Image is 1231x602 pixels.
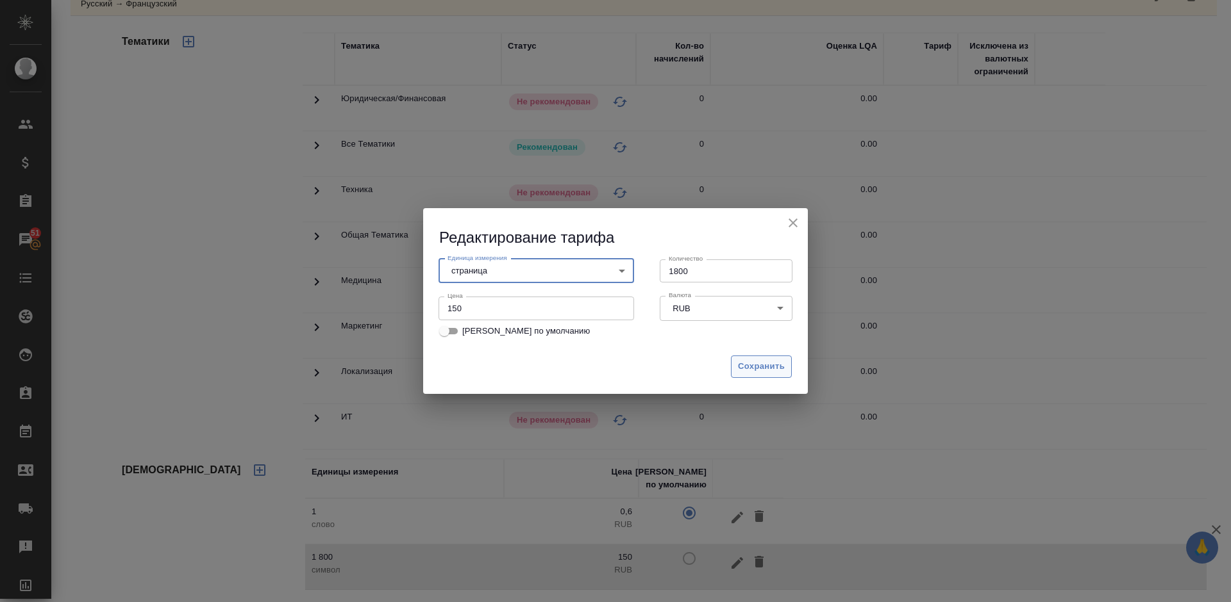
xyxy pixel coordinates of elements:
div: RUB [660,296,792,320]
span: [PERSON_NAME] по умолчанию [462,325,590,338]
div: страница [439,259,634,283]
button: RUB [669,303,694,314]
button: close [783,213,803,232]
button: Сохранить [731,355,792,378]
span: Редактирование тарифа [439,229,614,246]
button: страница [448,265,491,276]
span: Сохранить [738,359,785,374]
